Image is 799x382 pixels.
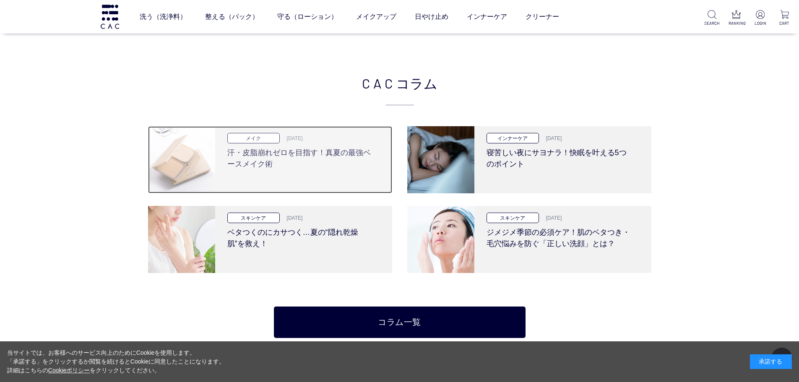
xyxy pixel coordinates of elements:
[487,223,633,249] h3: ジメジメ季節の必須ケア！肌のベタつき・毛穴悩みを防ぐ「正しい洗顔」とは？
[205,5,259,29] a: 整える（パック）
[407,126,474,193] img: 寝苦しい夜にサヨナラ！快眠を叶える5つのポイント
[148,206,215,273] img: ベタつくのにカサつく…夏の“隠れ乾燥肌”を救え！
[752,10,768,26] a: LOGIN
[407,206,474,273] img: ジメジメ季節の必須ケア！肌のベタつき・毛穴悩みを防ぐ「正しい洗顔」とは？
[752,20,768,26] p: LOGIN
[396,73,437,93] span: コラム
[541,135,562,142] p: [DATE]
[48,367,90,374] a: Cookieポリシー
[282,214,303,222] p: [DATE]
[467,5,507,29] a: インナーケア
[356,5,396,29] a: メイクアップ
[487,213,539,223] p: スキンケア
[148,126,215,193] img: 汗・皮脂崩れゼロを目指す！真夏の最強ベースメイク術
[282,135,303,142] p: [DATE]
[7,348,225,375] div: 当サイトでは、お客様へのサービス向上のためにCookieを使用します。 「承諾する」をクリックするか閲覧を続けるとCookieに同意したことになります。 詳細はこちらの をクリックしてください。
[407,206,651,273] a: ジメジメ季節の必須ケア！肌のベタつき・毛穴悩みを防ぐ「正しい洗顔」とは？ スキンケア [DATE] ジメジメ季節の必須ケア！肌のベタつき・毛穴悩みを防ぐ「正しい洗顔」とは？
[487,133,539,143] p: インナーケア
[729,10,744,26] a: RANKING
[750,354,792,369] div: 承諾する
[227,213,280,223] p: スキンケア
[407,126,651,193] a: 寝苦しい夜にサヨナラ！快眠を叶える5つのポイント インナーケア [DATE] 寝苦しい夜にサヨナラ！快眠を叶える5つのポイント
[148,73,651,105] h2: CAC
[227,133,280,143] p: メイク
[148,126,392,193] a: 汗・皮脂崩れゼロを目指す！真夏の最強ベースメイク術 メイク [DATE] 汗・皮脂崩れゼロを目指す！真夏の最強ベースメイク術
[777,20,792,26] p: CART
[227,223,374,249] h3: ベタつくのにカサつく…夏の“隠れ乾燥肌”を救え！
[487,143,633,170] h3: 寝苦しい夜にサヨナラ！快眠を叶える5つのポイント
[526,5,559,29] a: クリーナー
[729,20,744,26] p: RANKING
[274,307,526,338] a: コラム一覧
[415,5,448,29] a: 日やけ止め
[99,5,120,29] img: logo
[777,10,792,26] a: CART
[704,10,720,26] a: SEARCH
[541,214,562,222] p: [DATE]
[148,206,392,273] a: ベタつくのにカサつく…夏の“隠れ乾燥肌”を救え！ スキンケア [DATE] ベタつくのにカサつく…夏の“隠れ乾燥肌”を救え！
[277,5,338,29] a: 守る（ローション）
[704,20,720,26] p: SEARCH
[227,143,374,170] h3: 汗・皮脂崩れゼロを目指す！真夏の最強ベースメイク術
[140,5,187,29] a: 洗う（洗浄料）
